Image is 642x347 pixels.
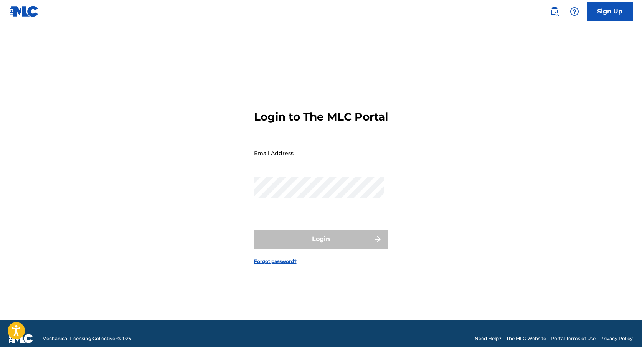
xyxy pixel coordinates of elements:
a: Forgot password? [254,258,297,265]
img: search [550,7,559,16]
iframe: Chat Widget [604,310,642,347]
a: Portal Terms of Use [551,335,596,342]
a: Sign Up [587,2,633,21]
img: help [570,7,579,16]
img: MLC Logo [9,6,39,17]
div: Help [567,4,582,19]
a: The MLC Website [506,335,546,342]
a: Public Search [547,4,562,19]
h3: Login to The MLC Portal [254,110,388,124]
img: logo [9,334,33,343]
a: Need Help? [475,335,502,342]
a: Privacy Policy [600,335,633,342]
span: Mechanical Licensing Collective © 2025 [42,335,131,342]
